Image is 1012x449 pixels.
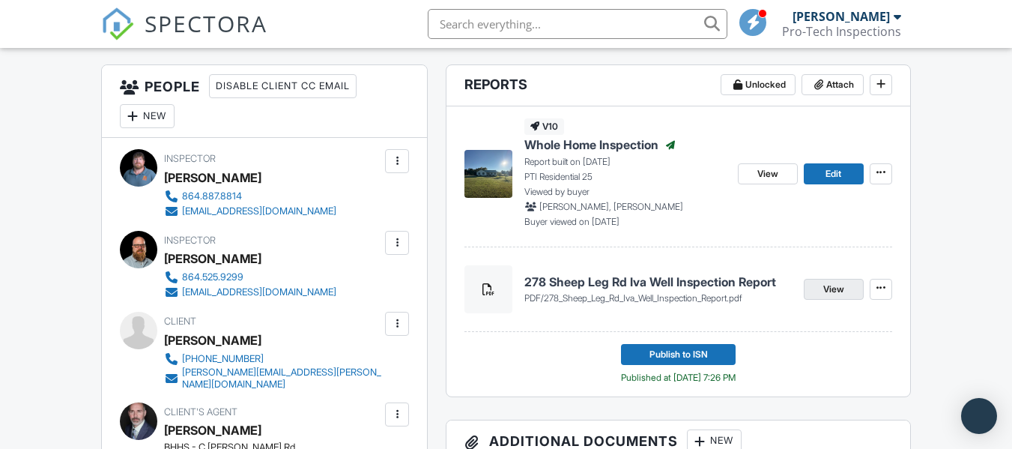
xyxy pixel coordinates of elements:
[209,74,357,98] div: Disable Client CC Email
[164,235,216,246] span: Inspector
[102,65,427,138] h3: People
[182,286,336,298] div: [EMAIL_ADDRESS][DOMAIN_NAME]
[182,190,242,202] div: 864.887.8814
[164,270,336,285] a: 864.525.9299
[182,271,243,283] div: 864.525.9299
[164,204,336,219] a: [EMAIL_ADDRESS][DOMAIN_NAME]
[782,24,901,39] div: Pro-Tech Inspections
[793,9,890,24] div: [PERSON_NAME]
[164,352,381,367] a: [PHONE_NUMBER]
[164,406,237,418] span: Client's Agent
[428,9,727,39] input: Search everything...
[164,153,216,164] span: Inspector
[182,367,381,391] div: [PERSON_NAME][EMAIL_ADDRESS][PERSON_NAME][DOMAIN_NAME]
[164,367,381,391] a: [PERSON_NAME][EMAIL_ADDRESS][PERSON_NAME][DOMAIN_NAME]
[101,7,134,40] img: The Best Home Inspection Software - Spectora
[101,20,267,52] a: SPECTORA
[164,316,196,327] span: Client
[164,166,261,189] div: [PERSON_NAME]
[120,104,175,128] div: New
[164,419,261,442] div: [PERSON_NAME]
[145,7,267,39] span: SPECTORA
[961,398,997,434] div: Open Intercom Messenger
[182,205,336,217] div: [EMAIL_ADDRESS][DOMAIN_NAME]
[164,329,261,352] div: [PERSON_NAME]
[164,189,336,204] a: 864.887.8814
[182,353,264,365] div: [PHONE_NUMBER]
[164,247,261,270] div: [PERSON_NAME]
[164,285,336,300] a: [EMAIL_ADDRESS][DOMAIN_NAME]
